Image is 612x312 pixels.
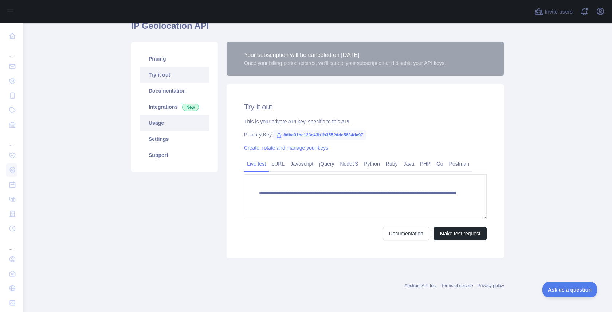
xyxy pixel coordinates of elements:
a: Create, rotate and manage your keys [244,145,328,151]
a: Javascript [287,158,316,170]
a: Try it out [140,67,209,83]
div: Primary Key: [244,131,487,138]
a: Java [401,158,417,170]
span: Invite users [545,8,573,16]
iframe: Toggle Customer Support [542,282,597,297]
a: Live test [244,158,269,170]
a: NodeJS [337,158,361,170]
div: Your subscription will be canceled on [DATE] [244,51,446,59]
a: PHP [417,158,433,170]
a: jQuery [316,158,337,170]
div: Once your billing period expires, we'll cancel your subscription and disable your API keys. [244,59,446,67]
a: Pricing [140,51,209,67]
a: Go [433,158,446,170]
a: Settings [140,131,209,147]
h1: IP Geolocation API [131,20,504,38]
a: Integrations New [140,99,209,115]
div: ... [6,133,17,147]
a: Documentation [140,83,209,99]
a: Ruby [383,158,401,170]
span: New [182,104,199,111]
div: ... [6,236,17,251]
a: Documentation [383,227,429,240]
a: Support [140,147,209,163]
button: Invite users [533,6,574,18]
div: This is your private API key, specific to this API. [244,118,487,125]
div: ... [6,44,17,58]
a: cURL [269,158,287,170]
a: Python [361,158,383,170]
a: Abstract API Inc. [405,283,437,288]
a: Postman [446,158,472,170]
a: Privacy policy [478,283,504,288]
a: Usage [140,115,209,131]
button: Make test request [434,227,487,240]
span: 8dbe31bc123e43b1b3552dde5634da97 [273,130,366,140]
h2: Try it out [244,102,487,112]
a: Terms of service [441,283,473,288]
